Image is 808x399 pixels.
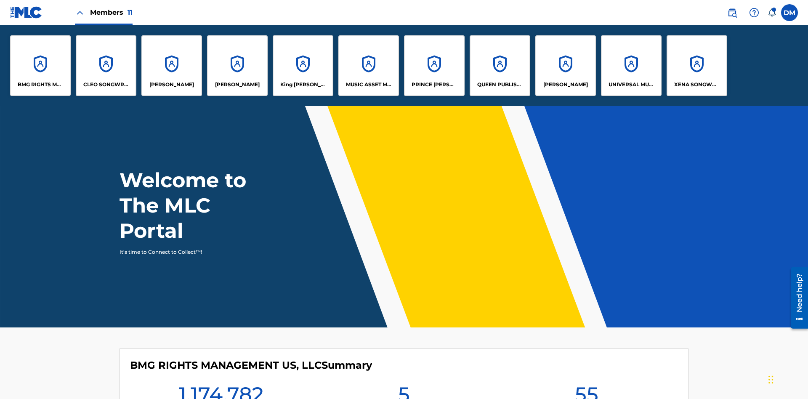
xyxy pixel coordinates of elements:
a: AccountsMUSIC ASSET MANAGEMENT (MAM) [338,35,399,96]
p: ELVIS COSTELLO [149,81,194,88]
iframe: Chat Widget [766,359,808,399]
img: search [727,8,737,18]
img: MLC Logo [10,6,43,19]
a: Accounts[PERSON_NAME] [207,35,268,96]
a: Public Search [724,4,741,21]
p: QUEEN PUBLISHA [477,81,523,88]
a: AccountsPRINCE [PERSON_NAME] [404,35,465,96]
a: AccountsBMG RIGHTS MANAGEMENT US, LLC [10,35,71,96]
p: XENA SONGWRITER [674,81,720,88]
p: MUSIC ASSET MANAGEMENT (MAM) [346,81,392,88]
span: 11 [128,8,133,16]
p: RONALD MCTESTERSON [543,81,588,88]
p: King McTesterson [280,81,326,88]
h1: Welcome to The MLC Portal [120,168,277,243]
a: Accounts[PERSON_NAME] [141,35,202,96]
a: AccountsKing [PERSON_NAME] [273,35,333,96]
p: PRINCE MCTESTERSON [412,81,457,88]
a: AccountsCLEO SONGWRITER [76,35,136,96]
p: EYAMA MCSINGER [215,81,260,88]
p: CLEO SONGWRITER [83,81,129,88]
p: It's time to Connect to Collect™! [120,248,266,256]
p: BMG RIGHTS MANAGEMENT US, LLC [18,81,64,88]
a: Accounts[PERSON_NAME] [535,35,596,96]
img: help [749,8,759,18]
iframe: Resource Center [784,264,808,333]
div: Notifications [768,8,776,17]
img: Close [75,8,85,18]
a: AccountsXENA SONGWRITER [667,35,727,96]
div: User Menu [781,4,798,21]
p: UNIVERSAL MUSIC PUB GROUP [609,81,654,88]
div: Drag [768,367,773,392]
span: Members [90,8,133,17]
a: AccountsUNIVERSAL MUSIC PUB GROUP [601,35,662,96]
a: AccountsQUEEN PUBLISHA [470,35,530,96]
div: Help [746,4,763,21]
h4: BMG RIGHTS MANAGEMENT US, LLC [130,359,372,372]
